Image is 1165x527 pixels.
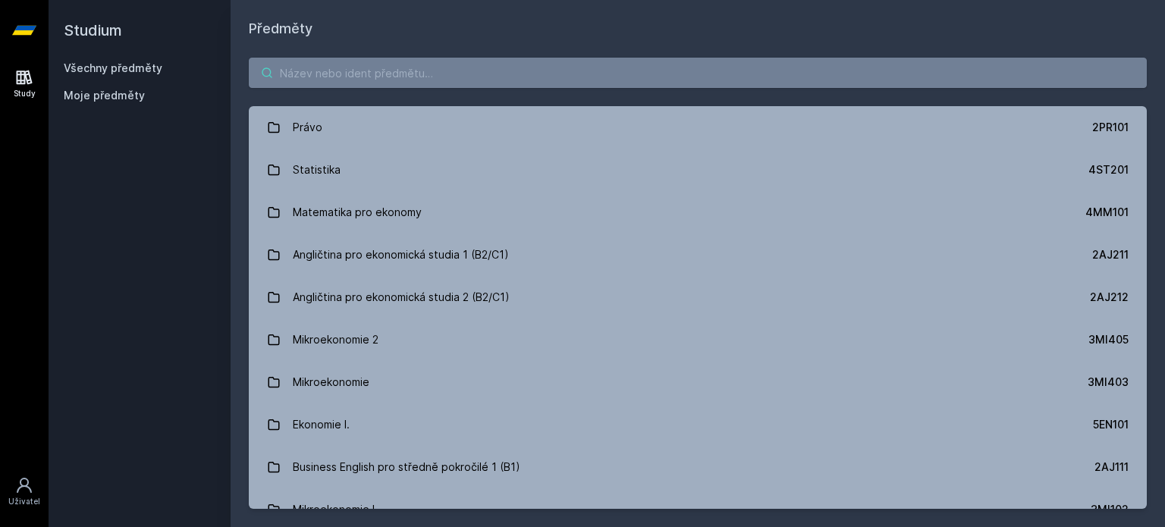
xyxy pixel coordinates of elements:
[293,155,341,185] div: Statistika
[249,106,1147,149] a: Právo 2PR101
[249,234,1147,276] a: Angličtina pro ekonomická studia 1 (B2/C1) 2AJ211
[249,361,1147,403] a: Mikroekonomie 3MI403
[1093,417,1129,432] div: 5EN101
[1088,162,1129,177] div: 4ST201
[1090,290,1129,305] div: 2AJ212
[293,240,509,270] div: Angličtina pro ekonomická studia 1 (B2/C1)
[293,409,350,440] div: Ekonomie I.
[249,318,1147,361] a: Mikroekonomie 2 3MI405
[3,61,46,107] a: Study
[249,446,1147,488] a: Business English pro středně pokročilé 1 (B1) 2AJ111
[1092,247,1129,262] div: 2AJ211
[8,496,40,507] div: Uživatel
[1088,375,1129,390] div: 3MI403
[1085,205,1129,220] div: 4MM101
[249,276,1147,318] a: Angličtina pro ekonomická studia 2 (B2/C1) 2AJ212
[64,88,145,103] span: Moje předměty
[249,58,1147,88] input: Název nebo ident předmětu…
[249,403,1147,446] a: Ekonomie I. 5EN101
[1091,502,1129,517] div: 3MI102
[293,325,378,355] div: Mikroekonomie 2
[1092,120,1129,135] div: 2PR101
[1088,332,1129,347] div: 3MI405
[3,469,46,515] a: Uživatel
[293,112,322,143] div: Právo
[249,191,1147,234] a: Matematika pro ekonomy 4MM101
[249,18,1147,39] h1: Předměty
[293,367,369,397] div: Mikroekonomie
[14,88,36,99] div: Study
[64,61,162,74] a: Všechny předměty
[293,452,520,482] div: Business English pro středně pokročilé 1 (B1)
[293,494,375,525] div: Mikroekonomie I
[249,149,1147,191] a: Statistika 4ST201
[293,197,422,227] div: Matematika pro ekonomy
[293,282,510,312] div: Angličtina pro ekonomická studia 2 (B2/C1)
[1094,460,1129,475] div: 2AJ111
